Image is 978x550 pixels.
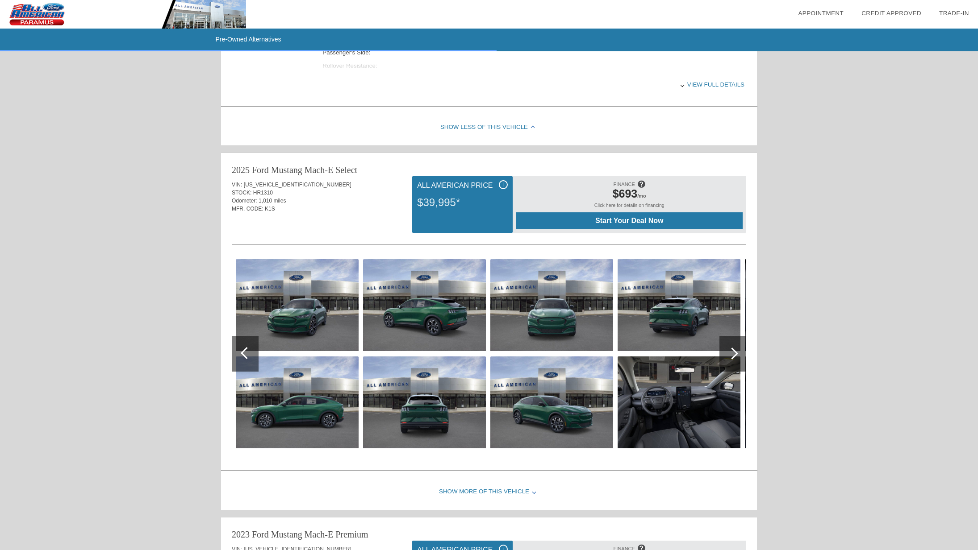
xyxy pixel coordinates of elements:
[490,356,613,448] img: 7.jpg
[516,203,743,212] div: Click here for details on financing
[322,74,744,95] div: View full details
[618,356,740,448] img: 9.jpg
[253,190,273,196] span: HR1310
[335,164,357,176] div: Select
[232,218,746,232] div: Quoted on [DATE] 9:07:45 AM
[259,198,286,204] span: 1,010 miles
[232,206,263,212] span: MFR. CODE:
[265,206,275,212] span: K1S
[417,191,507,214] div: $39,995*
[232,528,333,541] div: 2023 Ford Mustang Mach-E
[521,187,738,203] div: /mo
[236,259,359,351] img: 2.jpg
[490,259,613,351] img: 6.jpg
[221,110,757,145] div: Show Less of this Vehicle
[939,10,969,17] a: Trade-In
[798,10,844,17] a: Appointment
[527,217,731,225] span: Start Your Deal Now
[614,182,635,187] span: FINANCE
[232,190,251,196] span: STOCK:
[861,10,921,17] a: Credit Approved
[232,198,257,204] span: Odometer:
[221,474,757,510] div: Show More of this Vehicle
[335,528,368,541] div: Premium
[613,187,638,200] span: $693
[363,356,486,448] img: 5.jpg
[363,259,486,351] img: 4.jpg
[417,180,507,191] div: All American Price
[244,182,351,188] span: [US_VEHICLE_IDENTIFICATION_NUMBER]
[232,182,242,188] span: VIN:
[232,164,333,176] div: 2025 Ford Mustang Mach-E
[236,356,359,448] img: 3.jpg
[745,356,868,448] img: 11.jpg
[499,180,508,189] div: i
[618,259,740,351] img: 8.jpg
[745,259,868,351] img: 10.jpg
